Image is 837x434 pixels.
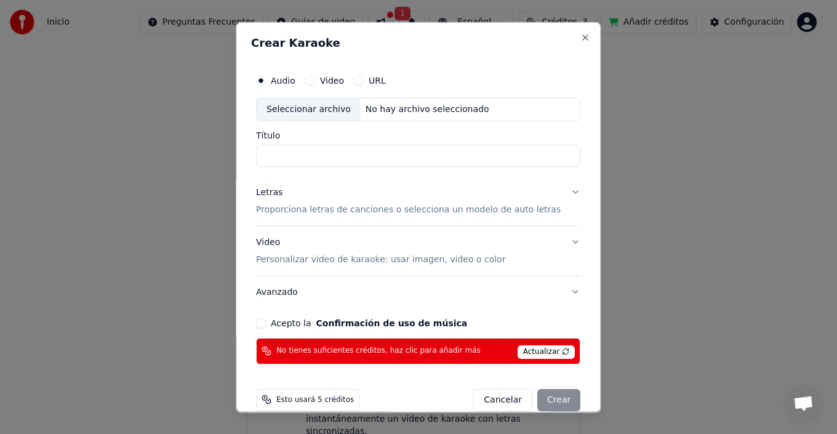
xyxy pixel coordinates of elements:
div: No hay archivo seleccionado [361,103,494,115]
button: Acepto la [316,318,468,327]
span: Esto usará 5 créditos [276,395,354,404]
label: Acepto la [271,318,467,327]
p: Personalizar video de karaoke: usar imagen, video o color [256,253,505,265]
div: Letras [256,186,282,198]
div: Seleccionar archivo [257,98,361,120]
label: Audio [271,76,295,84]
button: Avanzado [256,276,580,308]
button: Cancelar [474,388,533,411]
label: Título [256,131,580,139]
label: URL [369,76,386,84]
label: Video [320,76,344,84]
button: LetrasProporciona letras de canciones o selecciona un modelo de auto letras [256,176,580,225]
p: Proporciona letras de canciones o selecciona un modelo de auto letras [256,203,561,215]
h2: Crear Karaoke [251,37,585,48]
span: No tienes suficientes créditos, haz clic para añadir más [276,346,481,356]
div: Video [256,236,505,265]
span: Actualizar [518,345,575,358]
button: VideoPersonalizar video de karaoke: usar imagen, video o color [256,226,580,275]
